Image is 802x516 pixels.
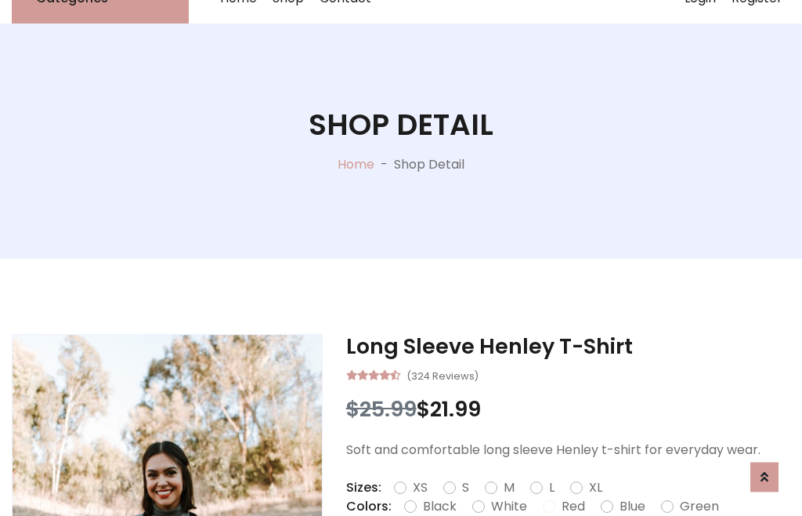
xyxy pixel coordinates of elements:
[346,394,417,423] span: $25.99
[374,155,394,174] p: -
[491,497,527,516] label: White
[504,478,515,497] label: M
[394,155,464,174] p: Shop Detail
[430,394,481,423] span: 21.99
[346,397,790,422] h3: $
[309,107,493,143] h1: Shop Detail
[423,497,457,516] label: Black
[346,441,790,460] p: Soft and comfortable long sleeve Henley t-shirt for everyday wear.
[346,497,392,516] p: Colors:
[413,478,428,497] label: XS
[346,478,381,497] p: Sizes:
[589,478,602,497] label: XL
[462,478,469,497] label: S
[406,365,479,384] small: (324 Reviews)
[338,155,374,173] a: Home
[680,497,719,516] label: Green
[549,478,555,497] label: L
[620,497,645,516] label: Blue
[346,334,790,359] h3: Long Sleeve Henley T-Shirt
[562,497,585,516] label: Red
